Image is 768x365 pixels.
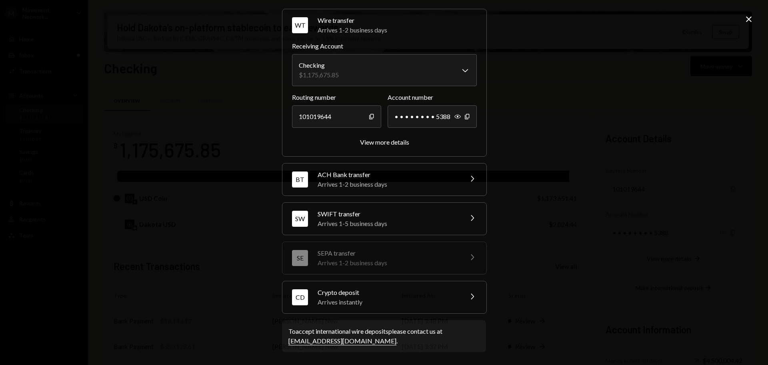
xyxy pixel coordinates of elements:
[288,327,480,346] div: To accept international wire deposits please contact us at .
[292,41,477,147] div: WTWire transferArrives 1-2 business days
[292,171,308,188] div: BT
[318,209,458,219] div: SWIFT transfer
[318,297,458,307] div: Arrives instantly
[292,41,477,51] label: Receiving Account
[292,105,381,128] div: 101019644
[282,242,486,274] button: SESEPA transferArrives 1-2 business days
[318,288,458,297] div: Crypto deposit
[292,93,381,102] label: Routing number
[318,25,477,35] div: Arrives 1-2 business days
[318,248,458,258] div: SEPA transfer
[292,211,308,227] div: SW
[388,93,477,102] label: Account number
[360,138,409,147] button: View more details
[318,258,458,268] div: Arrives 1-2 business days
[318,179,458,189] div: Arrives 1-2 business days
[318,16,477,25] div: Wire transfer
[318,219,458,228] div: Arrives 1-5 business days
[282,203,486,235] button: SWSWIFT transferArrives 1-5 business days
[292,289,308,305] div: CD
[292,54,477,86] button: Receiving Account
[318,170,458,179] div: ACH Bank transfer
[288,337,396,345] a: [EMAIL_ADDRESS][DOMAIN_NAME]
[282,9,486,41] button: WTWire transferArrives 1-2 business days
[282,163,486,196] button: BTACH Bank transferArrives 1-2 business days
[292,17,308,33] div: WT
[282,281,486,313] button: CDCrypto depositArrives instantly
[292,250,308,266] div: SE
[388,105,477,128] div: • • • • • • • • 5388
